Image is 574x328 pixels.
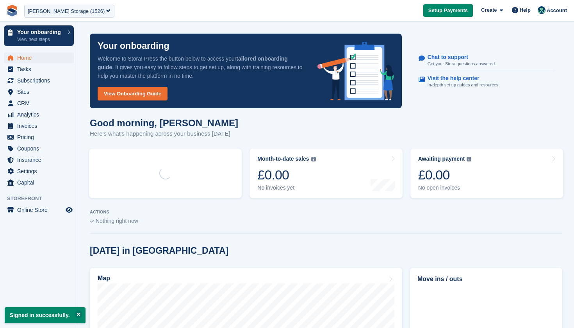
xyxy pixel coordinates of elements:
[17,98,64,109] span: CRM
[17,177,64,188] span: Capital
[418,185,472,191] div: No open invoices
[4,64,74,75] a: menu
[17,109,64,120] span: Analytics
[98,275,110,282] h2: Map
[7,195,78,203] span: Storefront
[98,41,169,50] p: Your onboarding
[64,205,74,215] a: Preview store
[28,7,105,15] div: [PERSON_NAME] Storage (1526)
[17,36,64,43] p: View next steps
[418,156,465,162] div: Awaiting payment
[17,75,64,86] span: Subscriptions
[17,86,64,97] span: Sites
[428,75,494,82] p: Visit the help center
[17,64,64,75] span: Tasks
[257,185,316,191] div: No invoices yet
[17,166,64,177] span: Settings
[418,167,472,183] div: £0.00
[4,120,74,131] a: menu
[4,75,74,86] a: menu
[17,52,64,63] span: Home
[317,42,394,100] img: onboarding-info-6c161a55d2c0e0a8cae90662b2fe09162a5109e8cc188191df67fb4f79e88e88.svg
[467,157,471,161] img: icon-info-grey-7440780725fd019a000dd9b08b2336e03edf1995a4989e88bcd33f0948082b44.svg
[4,86,74,97] a: menu
[428,54,490,61] p: Chat to support
[90,220,94,223] img: blank_slate_check_icon-ba018cac091ee9be17c0a81a6c232d5eb81de652e7a59be601be346b1b6ddf79.svg
[257,167,316,183] div: £0.00
[4,143,74,154] a: menu
[419,71,555,92] a: Visit the help center In-depth set up guides and resources.
[4,177,74,188] a: menu
[90,118,238,128] h1: Good morning, [PERSON_NAME]
[311,157,316,161] img: icon-info-grey-7440780725fd019a000dd9b08b2336e03edf1995a4989e88bcd33f0948082b44.svg
[4,52,74,63] a: menu
[90,246,228,256] h2: [DATE] in [GEOGRAPHIC_DATA]
[4,25,74,46] a: Your onboarding View next steps
[428,7,468,14] span: Setup Payments
[5,307,86,323] p: Signed in successfully.
[17,204,64,215] span: Online Store
[423,4,473,17] a: Setup Payments
[4,154,74,165] a: menu
[6,5,18,16] img: stora-icon-8386f47178a22dfd0bd8f6a31ec36ba5ce8667c1dd55bd0f319d3a0aa187defe.svg
[17,120,64,131] span: Invoices
[98,87,168,100] a: View Onboarding Guide
[481,6,497,14] span: Create
[428,82,500,88] p: In-depth set up guides and resources.
[419,50,555,72] a: Chat to support Get your Stora questions answered.
[4,98,74,109] a: menu
[90,210,562,215] p: ACTIONS
[520,6,531,14] span: Help
[96,218,138,224] span: Nothing right now
[4,132,74,143] a: menu
[4,204,74,215] a: menu
[250,149,402,198] a: Month-to-date sales £0.00 No invoices yet
[4,109,74,120] a: menu
[17,132,64,143] span: Pricing
[17,154,64,165] span: Insurance
[538,6,545,14] img: Jennifer Ofodile
[17,29,64,35] p: Your onboarding
[547,7,567,14] span: Account
[417,274,555,284] h2: Move ins / outs
[257,156,309,162] div: Month-to-date sales
[410,149,563,198] a: Awaiting payment £0.00 No open invoices
[90,129,238,138] p: Here's what's happening across your business [DATE]
[17,143,64,154] span: Coupons
[4,166,74,177] a: menu
[98,54,305,80] p: Welcome to Stora! Press the button below to access your . It gives you easy to follow steps to ge...
[428,61,496,67] p: Get your Stora questions answered.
